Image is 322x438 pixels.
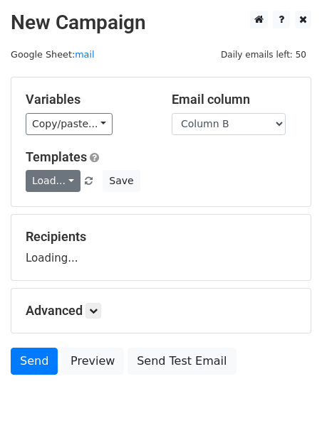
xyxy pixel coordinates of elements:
h2: New Campaign [11,11,311,35]
a: Send Test Email [128,348,236,375]
h5: Advanced [26,303,296,319]
a: Daily emails left: 50 [216,49,311,60]
a: mail [75,49,94,60]
small: Google Sheet: [11,49,95,60]
h5: Variables [26,92,150,107]
span: Daily emails left: 50 [216,47,311,63]
div: Loading... [26,229,296,266]
button: Save [103,170,140,192]
h5: Email column [172,92,296,107]
a: Copy/paste... [26,113,113,135]
a: Templates [26,149,87,164]
a: Load... [26,170,80,192]
a: Send [11,348,58,375]
a: Preview [61,348,124,375]
h5: Recipients [26,229,296,245]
